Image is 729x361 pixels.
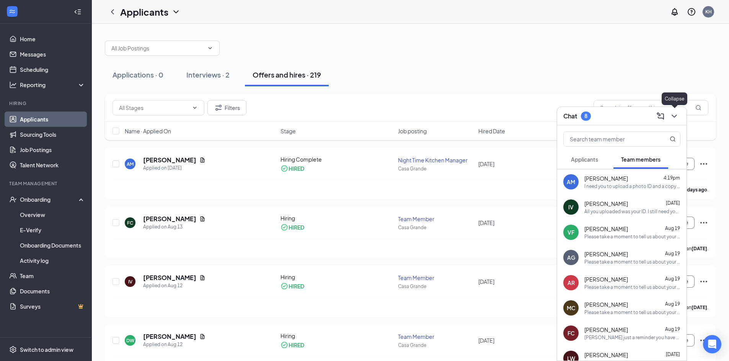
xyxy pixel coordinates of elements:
svg: WorkstreamLogo [8,8,16,15]
a: Onboarding Documents [20,238,85,253]
div: Interviews · 2 [186,70,230,79]
svg: Notifications [670,7,679,16]
span: Aug 19 [665,326,680,332]
span: [PERSON_NAME] [584,301,628,308]
div: AR [568,279,575,287]
svg: Filter [214,103,223,112]
div: AG [567,254,575,261]
input: All Job Postings [111,44,204,52]
input: Search team member [564,132,654,146]
a: E-Verify [20,222,85,238]
div: Applied on Aug 13 [143,223,205,231]
b: [DATE] [691,304,707,310]
div: Please take a moment to tell us about your onboarding experience at [DEMOGRAPHIC_DATA]-fil-A [GEO... [584,233,680,240]
div: KH [705,8,712,15]
svg: Document [199,157,205,163]
div: MC [567,304,576,312]
b: 9 days ago [683,187,707,193]
div: Team Member [398,274,473,282]
span: Aug 19 [665,301,680,307]
svg: Ellipses [699,218,708,227]
a: Activity log [20,253,85,268]
div: Reporting [20,81,86,89]
svg: Document [199,275,205,281]
svg: Collapse [74,8,82,16]
svg: Settings [9,346,17,353]
div: IV [128,278,132,285]
svg: Document [199,333,205,340]
span: [PERSON_NAME] [584,175,628,182]
svg: QuestionInfo [687,7,696,16]
h3: Chat [563,112,577,120]
svg: Analysis [9,81,17,89]
div: 8 [584,113,587,119]
div: FC [127,220,133,226]
div: Casa Grande [398,224,473,231]
b: [DATE] [691,246,707,251]
div: Switch to admin view [20,346,73,353]
div: Hiring [281,214,394,222]
svg: CheckmarkCircle [281,341,288,349]
svg: Ellipses [699,336,708,345]
div: HIRED [289,223,304,231]
span: [DATE] [478,160,494,167]
span: [PERSON_NAME] [584,225,628,233]
a: Home [20,31,85,47]
div: Team Member [398,215,473,223]
button: ChevronDown [668,110,680,122]
div: Casa Grande [398,342,473,348]
span: Name · Applied On [125,127,171,135]
div: Applied on [DATE] [143,164,205,172]
span: [PERSON_NAME] [584,326,628,333]
svg: Document [199,216,205,222]
a: Overview [20,207,85,222]
span: [DATE] [478,278,494,285]
a: Talent Network [20,157,85,173]
span: [PERSON_NAME] [584,275,628,283]
div: Collapse [662,92,687,105]
div: Applications · 0 [113,70,163,79]
a: Team [20,268,85,283]
div: FC [568,329,575,337]
svg: CheckmarkCircle [281,282,288,290]
svg: ChevronDown [192,105,198,111]
div: Hiring [281,273,394,281]
h5: [PERSON_NAME] [143,274,196,282]
div: Casa Grande [398,165,473,172]
svg: ChevronLeft [108,7,117,16]
div: Hiring [281,332,394,340]
div: Offers and hires · 219 [253,70,321,79]
div: Open Intercom Messenger [703,335,721,353]
h5: [PERSON_NAME] [143,156,196,164]
div: AM [127,161,134,167]
svg: CheckmarkCircle [281,223,288,231]
h1: Applicants [120,5,168,18]
svg: Ellipses [699,277,708,286]
svg: UserCheck [9,196,17,203]
a: Messages [20,47,85,62]
span: [DATE] [666,351,680,357]
a: Applicants [20,112,85,127]
span: [PERSON_NAME] [584,351,628,359]
button: Filter Filters [207,100,246,115]
div: Hiring Complete [281,155,394,163]
div: HIRED [289,341,304,349]
div: Applied on Aug 12 [143,341,205,348]
span: Applicants [571,156,598,163]
a: SurveysCrown [20,299,85,314]
div: HIRED [289,165,304,172]
a: Scheduling [20,62,85,77]
svg: ComposeMessage [656,112,665,121]
a: Job Postings [20,142,85,157]
span: Aug 19 [665,225,680,231]
div: Applied on Aug 12 [143,282,205,290]
svg: ChevronDown [207,45,213,51]
svg: MagnifyingGlass [695,105,701,111]
input: All Stages [119,104,189,112]
div: [PERSON_NAME] just a reminder you have one last document to complete. [584,334,680,341]
div: DW [126,337,134,344]
a: Sourcing Tools [20,127,85,142]
h5: [PERSON_NAME] [143,332,196,341]
svg: MagnifyingGlass [670,136,676,142]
